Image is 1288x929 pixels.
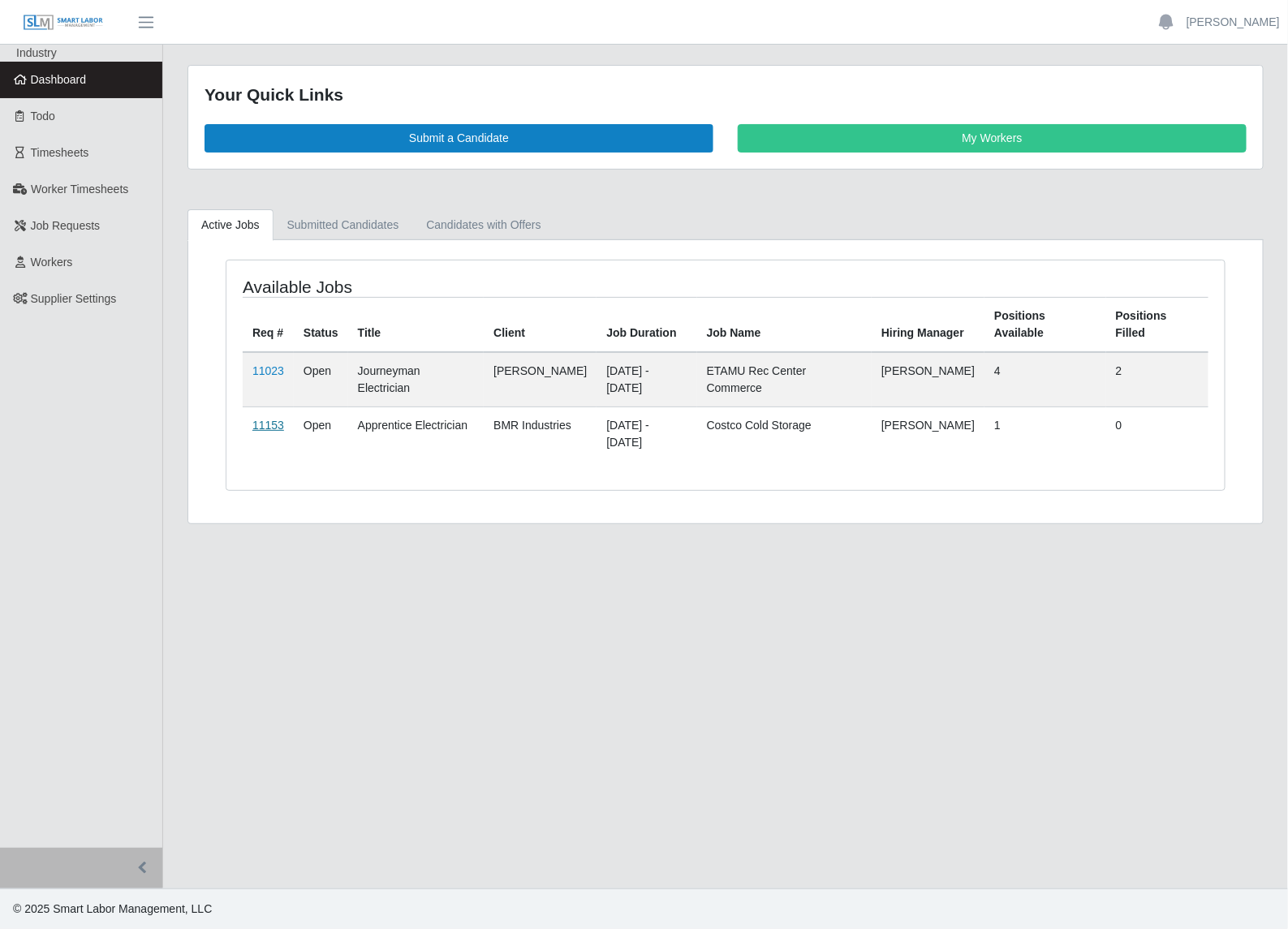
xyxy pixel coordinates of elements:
td: Open [294,352,348,407]
td: [PERSON_NAME] [484,352,597,407]
a: 11023 [252,364,284,377]
a: Candidates with Offers [412,209,554,241]
a: Active Jobs [187,209,274,241]
span: Supplier Settings [31,292,117,305]
a: My Workers [738,124,1247,153]
a: Submitted Candidates [274,209,413,241]
th: Job Duration [597,297,696,352]
td: Open [294,406,348,461]
span: Job Requests [31,219,101,232]
span: Timesheets [31,146,89,159]
td: BMR Industries [484,406,597,461]
th: Job Name [697,297,872,352]
a: [PERSON_NAME] [1187,14,1280,31]
th: Status [294,297,348,352]
td: 4 [984,352,1105,407]
th: Client [484,297,597,352]
span: Workers [31,256,73,269]
td: [DATE] - [DATE] [597,406,696,461]
td: Costco Cold Storage [697,406,872,461]
td: 0 [1106,406,1208,461]
a: Submit a Candidate [205,124,713,153]
td: [DATE] - [DATE] [597,352,696,407]
span: Worker Timesheets [31,183,128,196]
th: Hiring Manager [872,297,984,352]
td: 1 [984,406,1105,461]
div: Your Quick Links [205,82,1247,108]
td: [PERSON_NAME] [872,352,984,407]
th: Positions Available [984,297,1105,352]
td: Journeyman Electrician [348,352,485,407]
th: Req # [243,297,294,352]
span: Todo [31,110,55,123]
th: Title [348,297,485,352]
img: SLM Logo [23,14,104,32]
td: 2 [1106,352,1208,407]
h4: Available Jobs [243,277,631,297]
span: © 2025 Smart Labor Management, LLC [13,902,212,915]
span: Industry [16,46,57,59]
td: Apprentice Electrician [348,406,485,461]
td: [PERSON_NAME] [872,406,984,461]
span: Dashboard [31,73,87,86]
a: 11153 [252,419,284,432]
th: Positions Filled [1106,297,1208,352]
td: ETAMU Rec Center Commerce [697,352,872,407]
